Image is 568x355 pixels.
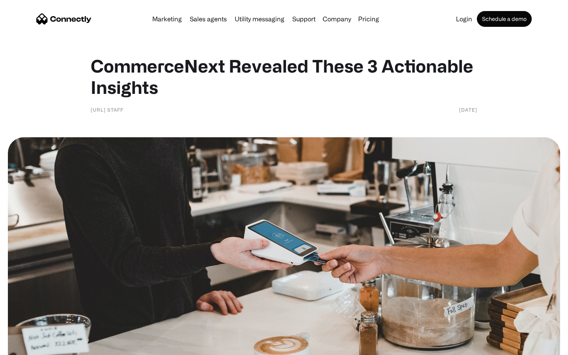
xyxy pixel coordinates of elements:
[355,16,382,22] a: Pricing
[289,16,319,22] a: Support
[187,16,230,22] a: Sales agents
[149,16,185,22] a: Marketing
[91,106,123,114] div: [URL] Staff
[477,11,532,27] a: Schedule a demo
[232,16,288,22] a: Utility messaging
[459,106,477,114] div: [DATE]
[453,16,475,22] a: Login
[8,341,47,352] aside: Language selected: English
[16,341,47,352] ul: Language list
[91,55,477,98] h1: CommerceNext Revealed These 3 Actionable Insights
[323,13,351,24] div: Company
